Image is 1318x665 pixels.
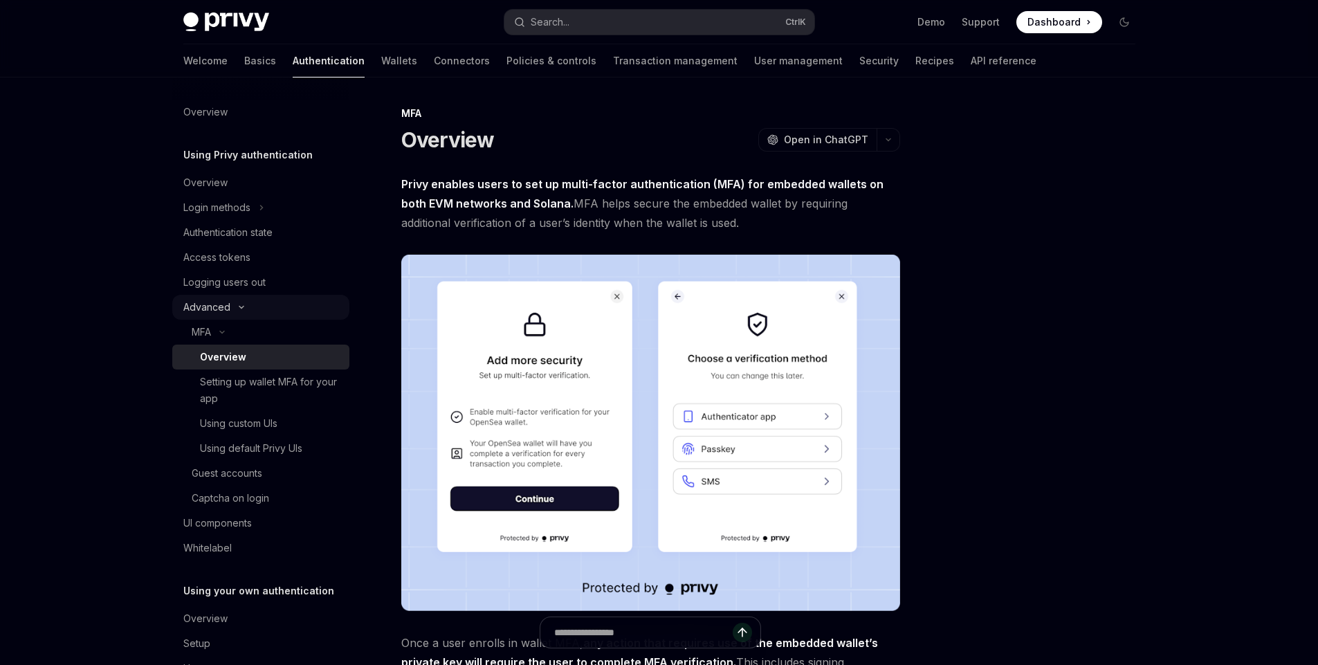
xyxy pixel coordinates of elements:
[183,515,252,531] div: UI components
[172,100,349,125] a: Overview
[401,107,900,120] div: MFA
[785,17,806,28] span: Ctrl K
[200,440,302,457] div: Using default Privy UIs
[183,104,228,120] div: Overview
[183,44,228,78] a: Welcome
[244,44,276,78] a: Basics
[183,635,210,652] div: Setup
[504,10,814,35] button: Search...CtrlK
[962,15,1000,29] a: Support
[172,436,349,461] a: Using default Privy UIs
[293,44,365,78] a: Authentication
[1016,11,1102,33] a: Dashboard
[172,511,349,536] a: UI components
[183,224,273,241] div: Authentication state
[172,411,349,436] a: Using custom UIs
[172,345,349,370] a: Overview
[172,195,349,220] button: Login methods
[172,631,349,656] a: Setup
[506,44,596,78] a: Policies & controls
[172,320,349,345] button: MFA
[401,255,900,611] img: images/MFA.png
[183,299,230,316] div: Advanced
[172,245,349,270] a: Access tokens
[531,14,569,30] div: Search...
[754,44,843,78] a: User management
[192,324,211,340] div: MFA
[172,370,349,411] a: Setting up wallet MFA for your app
[172,220,349,245] a: Authentication state
[183,583,334,599] h5: Using your own authentication
[183,610,228,627] div: Overview
[183,274,266,291] div: Logging users out
[183,249,250,266] div: Access tokens
[183,540,232,556] div: Whitelabel
[172,536,349,561] a: Whitelabel
[192,465,262,482] div: Guest accounts
[200,374,341,407] div: Setting up wallet MFA for your app
[172,295,349,320] button: Advanced
[183,12,269,32] img: dark logo
[172,270,349,295] a: Logging users out
[1027,15,1081,29] span: Dashboard
[192,490,269,507] div: Captcha on login
[613,44,738,78] a: Transaction management
[183,199,250,216] div: Login methods
[1113,11,1135,33] button: Toggle dark mode
[200,415,277,432] div: Using custom UIs
[401,174,900,233] span: MFA helps secure the embedded wallet by requiring additional verification of a user’s identity wh...
[183,147,313,163] h5: Using Privy authentication
[971,44,1036,78] a: API reference
[434,44,490,78] a: Connectors
[401,177,884,210] strong: Privy enables users to set up multi-factor authentication (MFA) for embedded wallets on both EVM ...
[401,127,495,152] h1: Overview
[172,606,349,631] a: Overview
[183,174,228,191] div: Overview
[758,128,877,152] button: Open in ChatGPT
[200,349,246,365] div: Overview
[172,461,349,486] a: Guest accounts
[172,170,349,195] a: Overview
[915,44,954,78] a: Recipes
[554,617,733,648] input: Ask a question...
[172,486,349,511] a: Captcha on login
[859,44,899,78] a: Security
[917,15,945,29] a: Demo
[784,133,868,147] span: Open in ChatGPT
[733,623,752,642] button: Send message
[381,44,417,78] a: Wallets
